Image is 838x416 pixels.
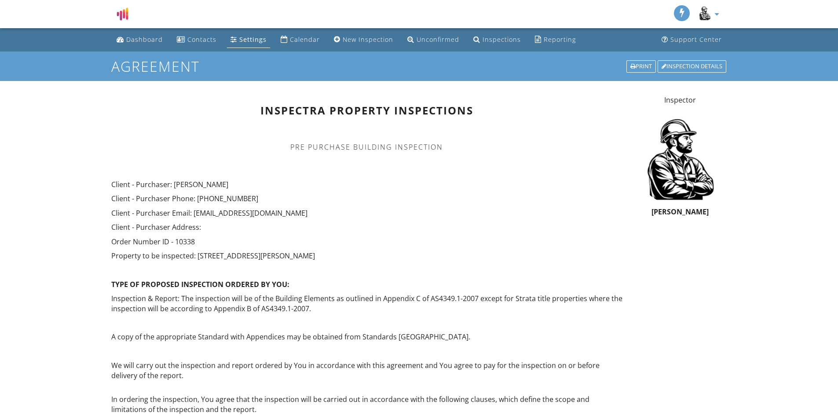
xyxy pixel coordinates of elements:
[126,35,163,44] div: Dashboard
[111,222,623,232] p: Client - Purchaser Address:
[111,59,727,74] h1: Agreement
[111,294,623,313] p: Inspection & Report: The inspection will be of the Building Elements as outlined in Appendix C of...
[633,95,727,105] p: Inspector
[626,60,656,73] div: Print
[111,361,623,380] p: We will carry out the inspection and report ordered by You in accordance with this agreement and ...
[290,142,443,152] span: Pre Purchase Building Inspection
[173,32,220,48] a: Contacts
[277,32,323,48] a: Calendar
[111,208,623,218] p: Client - Purchaser Email: [EMAIL_ADDRESS][DOMAIN_NAME]
[626,59,657,74] a: Print
[658,60,726,73] div: Inspection Details
[633,208,727,216] h6: [PERSON_NAME]
[470,32,524,48] a: Inspections
[113,32,166,48] a: Dashboard
[658,32,725,48] a: Support Center
[239,35,267,44] div: Settings
[404,32,463,48] a: Unconfirmed
[111,280,289,289] strong: TYPE OF PROPOSED INSPECTION ORDERED BY YOU:
[697,5,713,21] img: download.png
[227,32,270,48] a: Settings
[187,35,216,44] div: Contacts
[330,32,397,48] a: New Inspection
[111,2,134,26] img: Inspectra Property Inspections
[531,32,579,48] a: Reporting
[670,35,722,44] div: Support Center
[111,251,623,261] p: Property to be inspected: [STREET_ADDRESS][PERSON_NAME]
[290,35,320,44] div: Calendar
[111,385,623,414] p: In ordering the inspection, You agree that the inspection will be carried out in accordance with ...
[343,35,393,44] div: New Inspection
[111,194,623,203] p: Client - Purchaser Phone: [PHONE_NUMBER]
[260,103,473,118] strong: Inspectra Property Inspections
[111,180,623,189] p: Client - Purchaser: [PERSON_NAME]
[657,59,727,74] a: Inspection Details
[483,35,521,44] div: Inspections
[111,332,623,342] p: A copy of the appropriate Standard with Appendices may be obtained from Standards [GEOGRAPHIC_DATA].
[417,35,459,44] div: Unconfirmed
[111,237,623,247] p: Order Number ID - 10338
[633,112,727,206] img: download.png
[544,35,576,44] div: Reporting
